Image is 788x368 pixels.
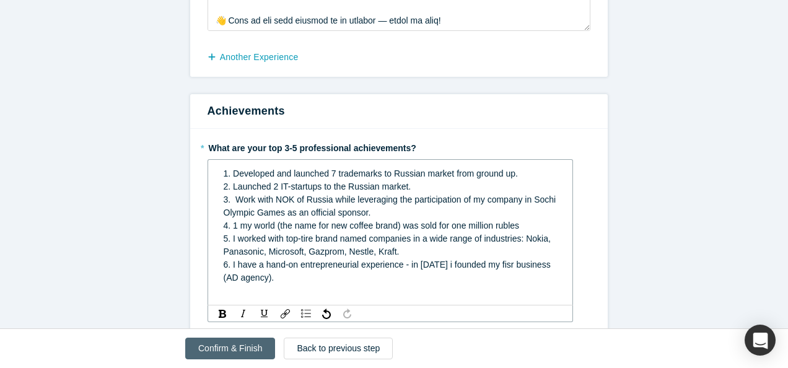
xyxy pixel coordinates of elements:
[215,307,230,320] div: Bold
[224,234,553,256] span: 5. I worked with top-tire brand named companies in a wide range of industries: Nokia, Panasonic, ...
[216,164,565,301] div: rdw-editor
[278,307,293,320] div: Link
[295,307,317,320] div: rdw-list-control
[208,305,573,322] div: rdw-toolbar
[256,307,273,320] div: Underline
[185,338,275,359] button: Confirm & Finish
[224,221,520,230] span: 4. 1 my world (the name for new coffee brand) was sold for one million rubles
[208,46,312,68] button: another Experience
[298,307,314,320] div: Unordered
[235,307,252,320] div: Italic
[208,138,590,155] label: What are your top 3-5 professional achievements?
[339,307,355,320] div: Redo
[284,338,393,359] button: Back to previous step
[224,195,559,217] span: 3. Work with NOK of Russia while leveraging the participation of my company in Sochi Olympic Game...
[208,103,590,120] h3: Achievements
[317,307,357,320] div: rdw-history-control
[224,182,411,191] span: 2. Launched 2 IT-startups to the Russian market.
[212,307,275,320] div: rdw-inline-control
[224,260,553,283] span: 6. I have a hand-on entrepreneurial experience - in [DATE] i founded my fisr business (AD agency).
[275,307,295,320] div: rdw-link-control
[319,307,335,320] div: Undo
[224,169,519,178] span: 1. Developed and launched 7 trademarks to Russian market from ground up.
[208,159,573,305] div: rdw-wrapper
